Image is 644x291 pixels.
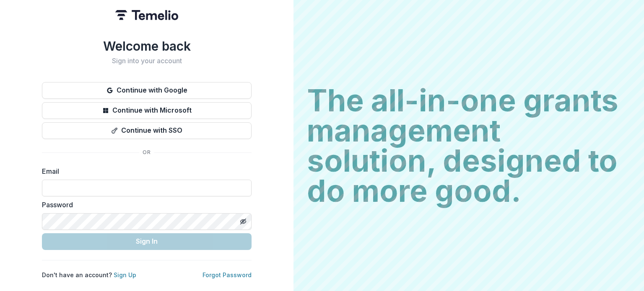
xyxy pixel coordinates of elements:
button: Continue with Microsoft [42,102,252,119]
button: Toggle password visibility [236,215,250,228]
a: Forgot Password [203,271,252,278]
button: Continue with Google [42,82,252,99]
label: Email [42,166,247,176]
button: Sign In [42,233,252,250]
h1: Welcome back [42,39,252,54]
h2: Sign into your account [42,57,252,65]
p: Don't have an account? [42,270,136,279]
button: Continue with SSO [42,122,252,139]
label: Password [42,200,247,210]
img: Temelio [115,10,178,20]
a: Sign Up [114,271,136,278]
